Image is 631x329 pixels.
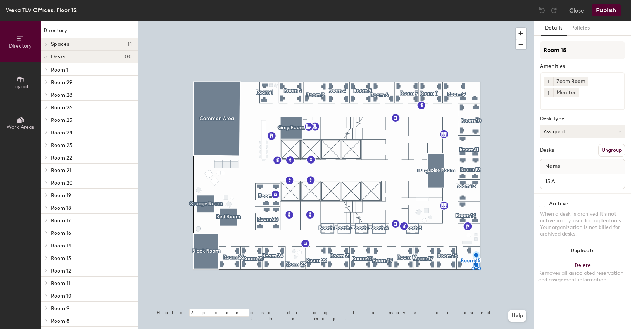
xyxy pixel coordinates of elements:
[51,167,71,174] span: Room 21
[548,89,549,97] span: 1
[51,192,71,199] span: Room 19
[51,243,71,249] span: Room 14
[553,88,579,97] div: Monitor
[51,268,71,274] span: Room 12
[51,142,72,148] span: Room 23
[549,201,568,207] div: Archive
[51,67,68,73] span: Room 1
[51,117,72,123] span: Room 25
[51,54,65,60] span: Desks
[598,144,625,157] button: Ungroup
[542,160,564,173] span: Name
[553,77,588,86] div: Zoom Room
[51,104,72,111] span: Room 26
[567,21,594,36] button: Policies
[541,21,567,36] button: Details
[51,92,72,98] span: Room 28
[41,27,138,38] h1: Directory
[51,318,69,324] span: Room 8
[544,88,553,97] button: 1
[9,43,32,49] span: Directory
[542,176,623,186] input: Unnamed desk
[51,255,71,261] span: Room 13
[569,4,584,16] button: Close
[51,205,71,211] span: Room 18
[544,77,553,86] button: 1
[51,155,72,161] span: Room 22
[51,130,72,136] span: Room 24
[6,6,77,15] div: Weka TLV Offices, Floor 12
[538,7,546,14] img: Undo
[540,116,625,122] div: Desk Type
[51,293,72,299] span: Room 10
[540,211,625,237] div: When a desk is archived it's not active in any user-facing features. Your organization is not bil...
[540,64,625,69] div: Amenities
[51,280,70,287] span: Room 11
[540,147,554,153] div: Desks
[534,258,631,291] button: DeleteRemoves all associated reservation and assignment information
[51,217,71,224] span: Room 17
[51,79,72,86] span: Room 29
[550,7,558,14] img: Redo
[508,310,526,322] button: Help
[12,83,29,90] span: Layout
[534,243,631,258] button: Duplicate
[540,125,625,138] button: Assigned
[128,41,132,47] span: 11
[548,78,549,86] span: 1
[51,230,71,236] span: Room 16
[123,54,132,60] span: 100
[51,41,69,47] span: Spaces
[51,180,73,186] span: Room 20
[538,270,627,283] div: Removes all associated reservation and assignment information
[592,4,621,16] button: Publish
[51,305,69,312] span: Room 9
[7,124,34,130] span: Work Areas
